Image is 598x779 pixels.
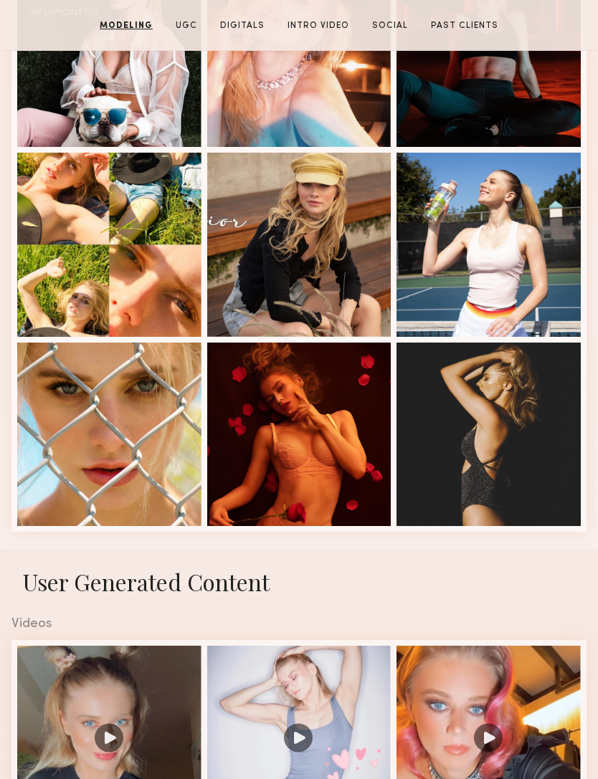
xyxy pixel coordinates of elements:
[366,19,414,32] a: Social
[425,19,504,32] a: Past Clients
[170,19,203,32] a: UGC
[282,19,355,32] a: Intro Video
[11,617,587,631] div: Videos
[214,19,270,32] a: Digitals
[94,19,158,32] a: Modeling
